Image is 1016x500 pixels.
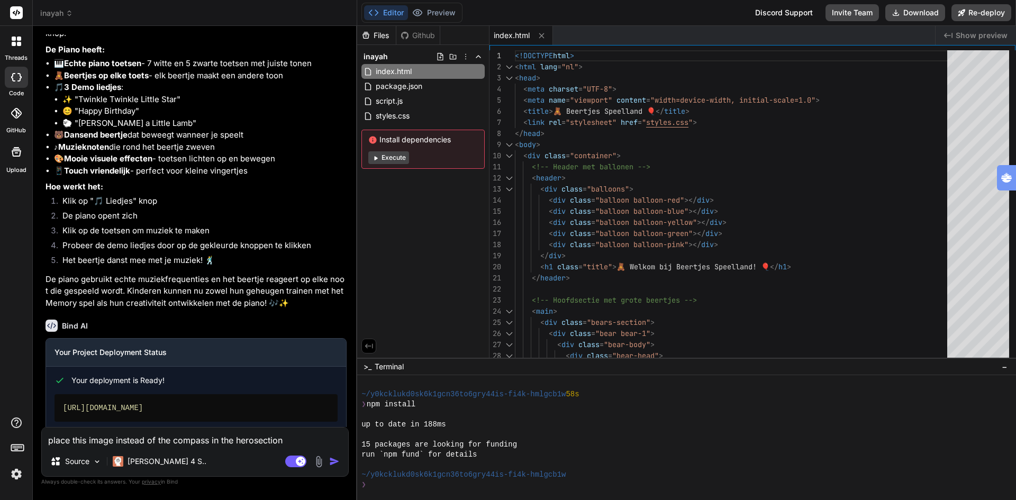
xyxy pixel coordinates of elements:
li: 🐻 dat beweegt wanneer je speelt [54,129,347,141]
span: div [701,206,714,216]
span: "balloon balloon-red" [595,195,684,205]
span: "stylesheet" [566,117,616,127]
span: > [612,262,616,271]
li: 🎹 - 7 witte en 5 zwarte toetsen met juiste tonen [54,58,347,70]
strong: Mooie visuele effecten [64,153,152,163]
span: inayah [40,8,73,19]
span: run `npm fund` for details [361,450,477,460]
li: 🎨 - toetsen lichten op en bewegen [54,153,347,165]
span: class [570,206,591,216]
div: 23 [489,295,501,306]
div: 7 [489,117,501,128]
span: div [553,240,566,249]
span: rel [549,117,561,127]
div: 24 [489,306,501,317]
div: Click to collapse the range. [502,150,516,161]
li: 😊 "Happy Birthday" [62,105,347,117]
span: > [714,240,718,249]
span: "bear-body" [604,340,650,349]
button: − [1000,358,1010,375]
strong: 3 Demo liedjes [64,82,121,92]
span: </ [656,106,664,116]
span: "bears-section" [587,317,650,327]
span: div [570,351,583,360]
span: < [532,173,536,183]
span: ></ [684,195,697,205]
span: ></ [688,240,701,249]
span: </ [770,262,778,271]
span: div [553,217,566,227]
button: Download [885,4,945,21]
span: ❯ [361,399,367,410]
li: Klik op de toetsen om muziek te maken [54,225,347,240]
span: = [591,329,595,338]
strong: Beertjes op elke toets [64,70,149,80]
span: > [685,106,690,116]
span: < [566,351,570,360]
span: "balloons" [587,184,629,194]
span: header [540,273,566,283]
span: body [519,140,536,149]
span: div [545,317,557,327]
span: h1 [778,262,787,271]
span: <!-- Header met ballonen --> [532,162,650,171]
strong: Hoe werkt het: [46,181,103,192]
span: < [515,62,519,71]
div: 13 [489,184,501,195]
span: < [523,151,528,160]
span: < [515,73,519,83]
span: = [638,117,642,127]
span: head [519,73,536,83]
span: <!DOCTYPE [515,51,553,60]
span: class [578,340,600,349]
span: = [608,351,612,360]
span: > [616,151,621,160]
div: 25 [489,317,501,328]
span: div [528,151,540,160]
span: </ [540,251,549,260]
span: 🧸 Welkom bij Beertjes Speelland! 🎈 [616,262,770,271]
span: > [693,117,697,127]
span: < [540,317,545,327]
strong: Muzieknoten [58,142,109,152]
div: Discord Support [749,4,819,21]
span: ></ [688,206,701,216]
span: "width=device-width, initial-scale=1.0" [650,95,815,105]
div: 20 [489,261,501,272]
span: ❯ [361,480,367,490]
li: 📱 - perfect voor kleine vingertjes [54,165,347,177]
span: > [578,62,583,71]
span: > [650,329,655,338]
span: div [553,229,566,238]
span: " [642,117,646,127]
button: Re-deploy [951,4,1011,21]
strong: Echte piano toetsen [64,58,141,68]
span: "nl" [561,62,578,71]
span: > [561,173,566,183]
div: 8 [489,128,501,139]
span: 58s [566,389,579,399]
span: script.js [375,95,404,107]
li: Klik op "🎵 Liedjes" knop [54,195,347,210]
label: code [9,89,24,98]
span: meta [528,95,545,105]
span: >_ [364,361,371,372]
span: inayah [364,51,388,62]
span: class [557,262,578,271]
span: </ [515,129,523,138]
span: > [566,273,570,283]
div: [URL][DOMAIN_NAME] [55,394,338,422]
span: ></ [693,229,705,238]
strong: Touch vriendelijk [64,166,130,176]
span: href [621,117,638,127]
span: = [578,262,583,271]
div: Click to collapse the range. [502,139,516,150]
div: Click to collapse the range. [502,61,516,72]
span: > [536,140,540,149]
img: settings [7,465,25,483]
span: index.html [375,65,413,78]
li: Probeer de demo liedjes door op de gekleurde knoppen te klikken [54,240,347,254]
span: > [714,206,718,216]
span: − [1002,361,1008,372]
span: " [688,117,693,127]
